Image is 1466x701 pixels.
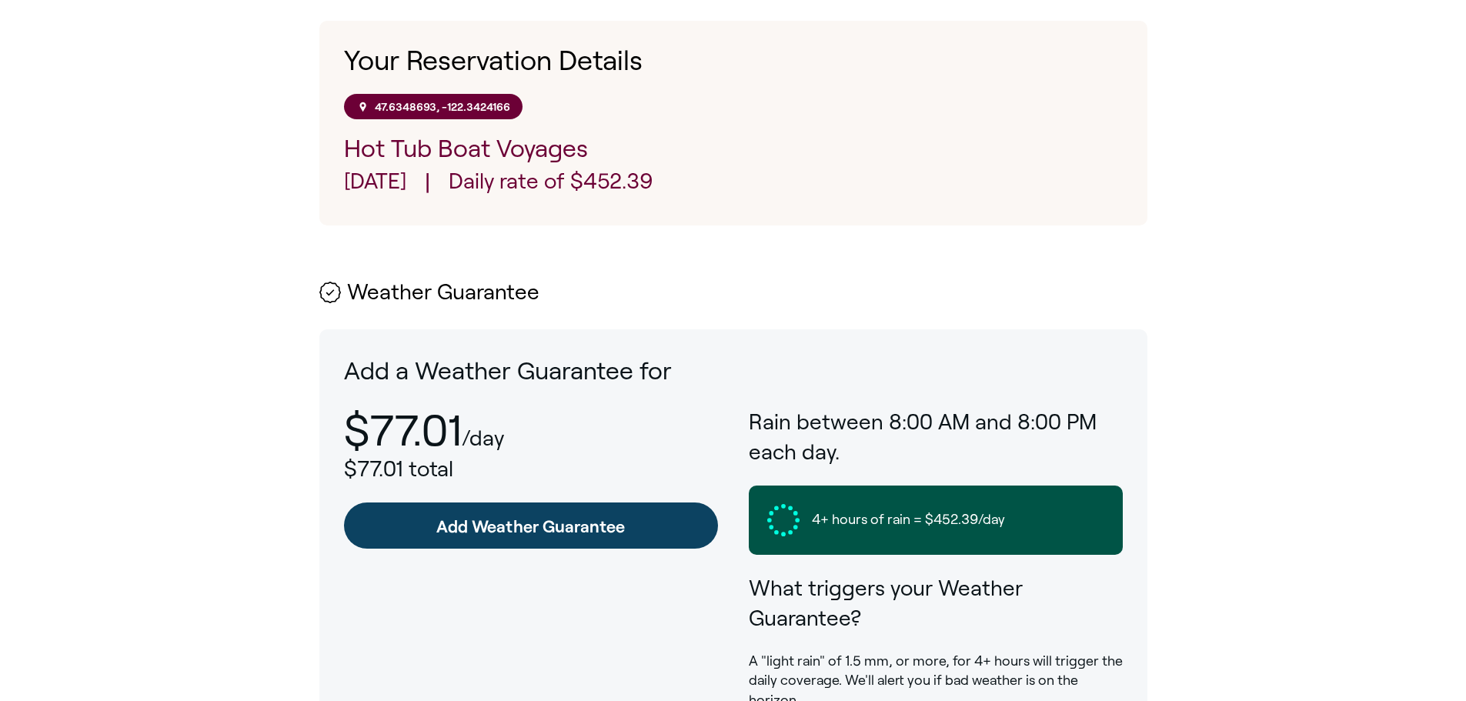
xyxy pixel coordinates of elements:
h1: Your Reservation Details [344,45,1123,76]
a: Add Weather Guarantee [344,502,718,549]
p: 47.6348693, -122.3424166 [375,100,510,113]
p: [DATE] [344,166,406,201]
h3: Rain between 8:00 AM and 8:00 PM each day. [749,407,1123,467]
span: $77.01 total [344,457,453,481]
span: 4+ hours of rain = $452.39/day [812,510,1005,529]
p: Daily rate of $452.39 [449,166,653,201]
p: $77.01 [344,407,462,454]
p: /day [462,426,504,450]
p: Add a Weather Guarantee for [344,354,1123,389]
h2: Weather Guarantee [319,281,1147,305]
p: Hot Tub Boat Voyages [344,132,1123,166]
span: | [425,166,430,201]
h3: What triggers your Weather Guarantee? [749,573,1123,633]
